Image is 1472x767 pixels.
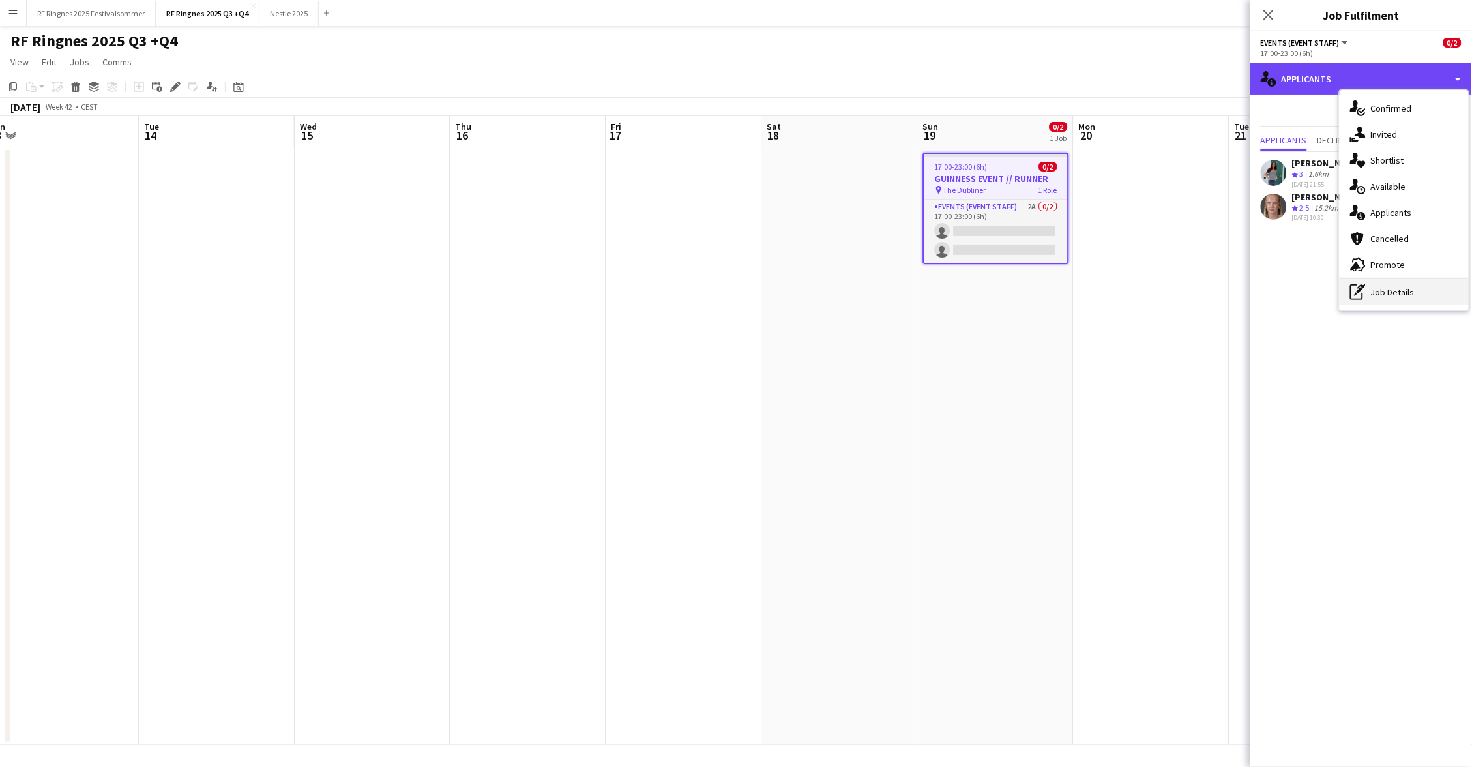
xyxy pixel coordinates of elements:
span: Applicants [1261,136,1307,145]
h3: Job Fulfilment [1250,7,1472,23]
button: RF Ringnes 2025 Festivalsommer [27,1,156,26]
app-card-role: Events (Event Staff)2A0/217:00-23:00 (6h) [924,200,1068,263]
div: 15.2km [1312,203,1342,214]
span: Mon [1079,121,1096,132]
div: 1 Job [1050,133,1067,143]
span: Fri [611,121,622,132]
div: [DATE] 21:55 [1292,180,1361,188]
div: 1.6km [1306,169,1332,180]
a: Jobs [65,53,95,70]
span: Promote [1371,259,1406,271]
span: 2.5 [1300,203,1310,213]
span: 15 [298,128,317,143]
span: 17:00-23:00 (6h) [935,162,988,172]
span: Confirmed [1371,102,1412,114]
span: Available [1371,181,1406,192]
span: Events (Event Staff) [1261,38,1340,48]
app-job-card: 17:00-23:00 (6h)0/2GUINNESS EVENT // RUNNER The Dubliner1 RoleEvents (Event Staff)2A0/217:00-23:0... [923,153,1069,264]
div: [PERSON_NAME] [1292,191,1361,203]
span: The Dubliner [943,185,986,195]
span: Thu [456,121,472,132]
span: Wed [300,121,317,132]
span: Declined [1317,136,1353,145]
span: 0/2 [1050,122,1068,132]
span: Comms [102,56,132,68]
div: 17:00-23:00 (6h) [1261,48,1462,58]
span: Shortlist [1371,155,1404,166]
h1: RF Ringnes 2025 Q3 +Q4 [10,31,178,51]
div: Applicants [1250,63,1472,95]
a: View [5,53,34,70]
button: RF Ringnes 2025 Q3 +Q4 [156,1,259,26]
span: Sun [923,121,939,132]
button: Events (Event Staff) [1261,38,1350,48]
div: CEST [81,102,98,112]
span: 19 [921,128,939,143]
span: Cancelled [1371,233,1409,245]
span: 18 [765,128,782,143]
a: Edit [37,53,62,70]
div: [DATE] 10:30 [1292,213,1361,222]
span: 17 [610,128,622,143]
span: Week 42 [43,102,76,112]
span: 20 [1077,128,1096,143]
div: [DATE] [10,100,40,113]
span: 0/2 [1039,162,1057,172]
span: Tue [1235,121,1250,132]
div: Job Details [1340,279,1469,305]
div: [PERSON_NAME] [1292,157,1361,169]
span: Tue [144,121,159,132]
span: View [10,56,29,68]
span: 21 [1233,128,1250,143]
span: 0/2 [1443,38,1462,48]
span: 16 [454,128,472,143]
span: 3 [1300,169,1304,179]
button: Nestle 2025 [259,1,319,26]
span: Jobs [70,56,89,68]
span: 14 [142,128,159,143]
h3: GUINNESS EVENT // RUNNER [924,173,1068,185]
span: Applicants [1371,207,1412,218]
span: Edit [42,56,57,68]
a: Comms [97,53,137,70]
span: 1 Role [1038,185,1057,195]
span: Sat [767,121,782,132]
span: Invited [1371,128,1398,140]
